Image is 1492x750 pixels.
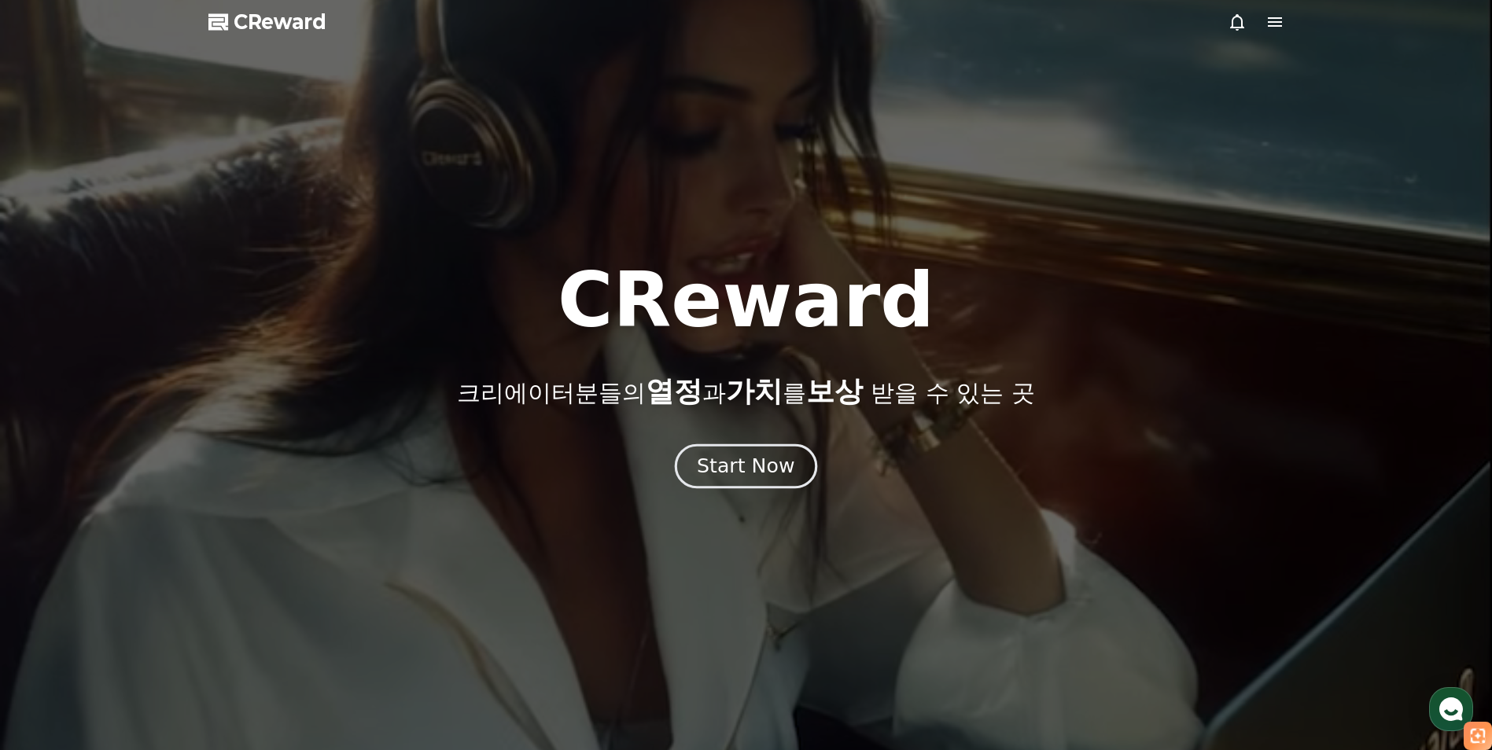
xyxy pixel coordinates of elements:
button: Start Now [675,444,817,489]
a: Start Now [678,461,814,476]
h1: CReward [558,263,934,338]
a: 설정 [203,498,302,538]
p: 크리에이터분들의 과 를 받을 수 있는 곳 [457,376,1034,407]
span: 대화 [144,523,163,535]
span: 가치 [726,375,783,407]
span: CReward [234,9,326,35]
a: 홈 [5,498,104,538]
a: CReward [208,9,326,35]
span: 보상 [806,375,863,407]
div: Start Now [697,453,794,480]
a: 대화 [104,498,203,538]
span: 열정 [646,375,702,407]
span: 홈 [50,522,59,535]
span: 설정 [243,522,262,535]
